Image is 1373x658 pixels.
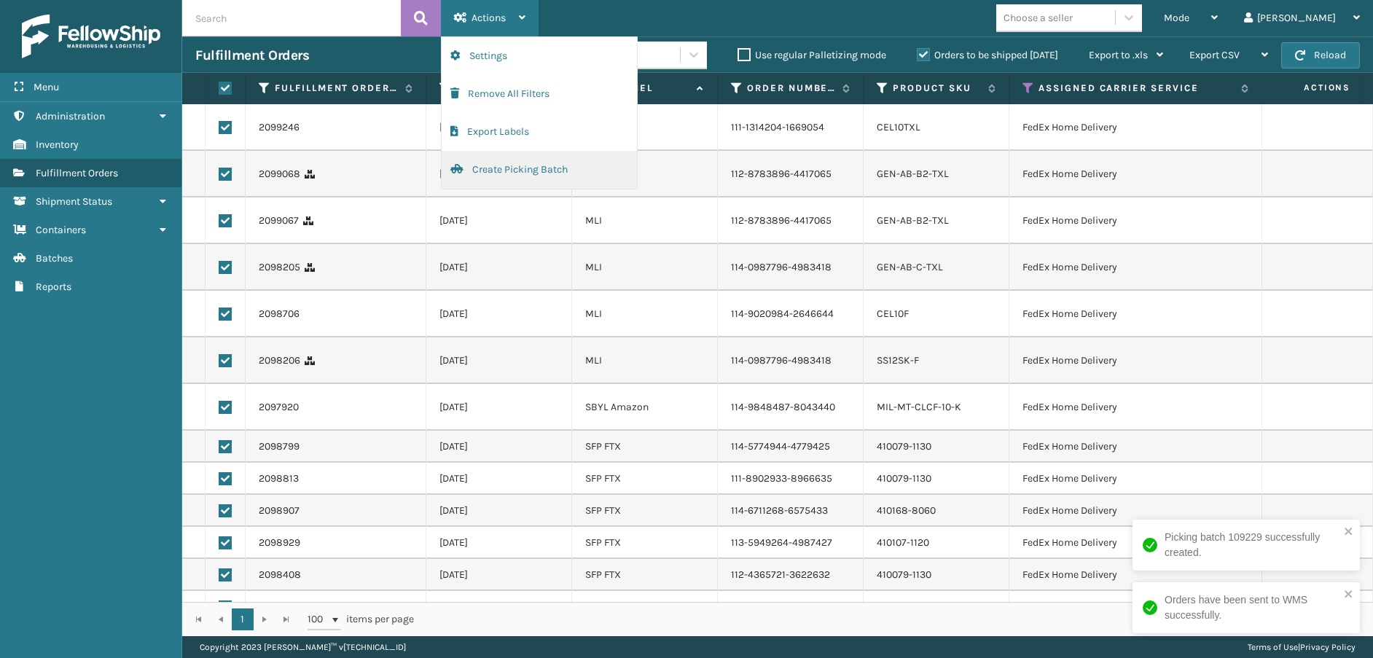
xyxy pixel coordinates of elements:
button: close [1344,525,1354,539]
td: [DATE] [426,337,572,384]
button: close [1344,588,1354,602]
a: 2098799 [259,439,300,454]
label: Channel [601,82,689,95]
td: FedEx Home Delivery [1009,337,1262,384]
button: Create Picking Batch [442,151,637,189]
a: CEL10F [877,308,909,320]
td: 114-9020984-2646644 [718,291,864,337]
label: Fulfillment Order Id [275,82,398,95]
td: [DATE] [426,244,572,291]
a: 2099068 [259,167,300,181]
td: 113-5949264-4987427 [718,527,864,559]
td: MLI [572,151,718,197]
td: [DATE] [426,559,572,591]
a: 2097920 [259,400,299,415]
td: MLI [572,337,718,384]
td: [DATE] [426,384,572,431]
a: SS12SK-F [877,354,919,367]
td: 111-8902933-8966635 [718,463,864,495]
td: [DATE] [426,291,572,337]
label: Assigned Carrier Service [1038,82,1234,95]
span: Shipment Status [36,195,112,208]
a: GEN-AB-B2-TXL [877,168,949,180]
td: FedEx Home Delivery [1009,431,1262,463]
td: FedEx Home Delivery [1009,527,1262,559]
a: 410079-1130 [877,568,931,581]
span: Export to .xls [1089,49,1148,61]
td: SFP FTX [572,463,718,495]
td: 114-9848487-8043440 [718,384,864,431]
span: Mode [1164,12,1189,24]
a: 2099067 [259,214,299,228]
label: Use regular Palletizing mode [738,49,886,61]
h3: Fulfillment Orders [195,47,309,64]
label: Product SKU [893,82,981,95]
a: 410107-1120 [877,536,929,549]
button: Remove All Filters [442,75,637,113]
span: Reports [36,281,71,293]
a: 2098813 [259,471,299,486]
span: items per page [308,608,414,630]
span: Menu [34,81,59,93]
span: Export CSV [1189,49,1240,61]
a: GEN-AB-B2-TXL [877,214,949,227]
a: 2098205 [259,260,300,275]
td: 114-6711268-6575433 [718,495,864,527]
button: Export Labels [442,113,637,151]
span: Inventory [36,138,79,151]
td: [DATE] [426,463,572,495]
a: 2098929 [259,536,300,550]
td: MLI [572,104,718,151]
td: [DATE] [426,527,572,559]
a: 410079-1130 [877,440,931,453]
td: [DATE] [426,431,572,463]
a: 410079-1130 [877,472,931,485]
a: 2098506 [259,600,300,614]
td: FedEx Home Delivery [1009,291,1262,337]
td: 112-4365721-3622632 [718,559,864,591]
td: FedEx Home Delivery [1009,463,1262,495]
td: [DATE] [426,104,572,151]
td: SBYL Amazon [572,384,718,431]
label: Order Number [747,82,835,95]
td: SFP FTX [572,431,718,463]
td: 112-8783896-4417065 [718,151,864,197]
td: FedEx Home Delivery [1009,591,1262,623]
p: Copyright 2023 [PERSON_NAME]™ v [TECHNICAL_ID] [200,636,406,658]
span: Administration [36,110,105,122]
a: 410168-8060 [877,600,936,613]
a: CEL10TXL [877,121,920,133]
td: MLI [572,197,718,244]
div: Choose a seller [1004,10,1073,26]
div: Orders have been sent to WMS successfully. [1165,592,1339,623]
td: FedEx Home Delivery [1009,559,1262,591]
td: FedEx Home Delivery [1009,384,1262,431]
label: Orders to be shipped [DATE] [917,49,1058,61]
a: GEN-AB-C-TXL [877,261,943,273]
img: logo [22,15,160,58]
a: MIL-MT-CLCF-10-K [877,401,961,413]
td: 111-1314204-1669054 [718,104,864,151]
td: SFP FTX [572,527,718,559]
td: MLI [572,291,718,337]
button: Reload [1281,42,1360,68]
td: SFP FTX [572,495,718,527]
a: 410168-8060 [877,504,936,517]
td: 112-5006504-6469863 [718,591,864,623]
td: [DATE] [426,151,572,197]
span: 100 [308,612,329,627]
button: Settings [442,37,637,75]
td: [DATE] [426,197,572,244]
td: FedEx Home Delivery [1009,151,1262,197]
span: Batches [36,252,73,265]
td: MLI [572,244,718,291]
span: Actions [472,12,506,24]
td: 112-8783896-4417065 [718,197,864,244]
a: 2099246 [259,120,300,135]
td: FedEx Home Delivery [1009,495,1262,527]
div: 1 - 22 of 22 items [434,612,1357,627]
a: 2098706 [259,307,300,321]
td: 114-0987796-4983418 [718,244,864,291]
td: SFP FTX [572,591,718,623]
span: Containers [36,224,86,236]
